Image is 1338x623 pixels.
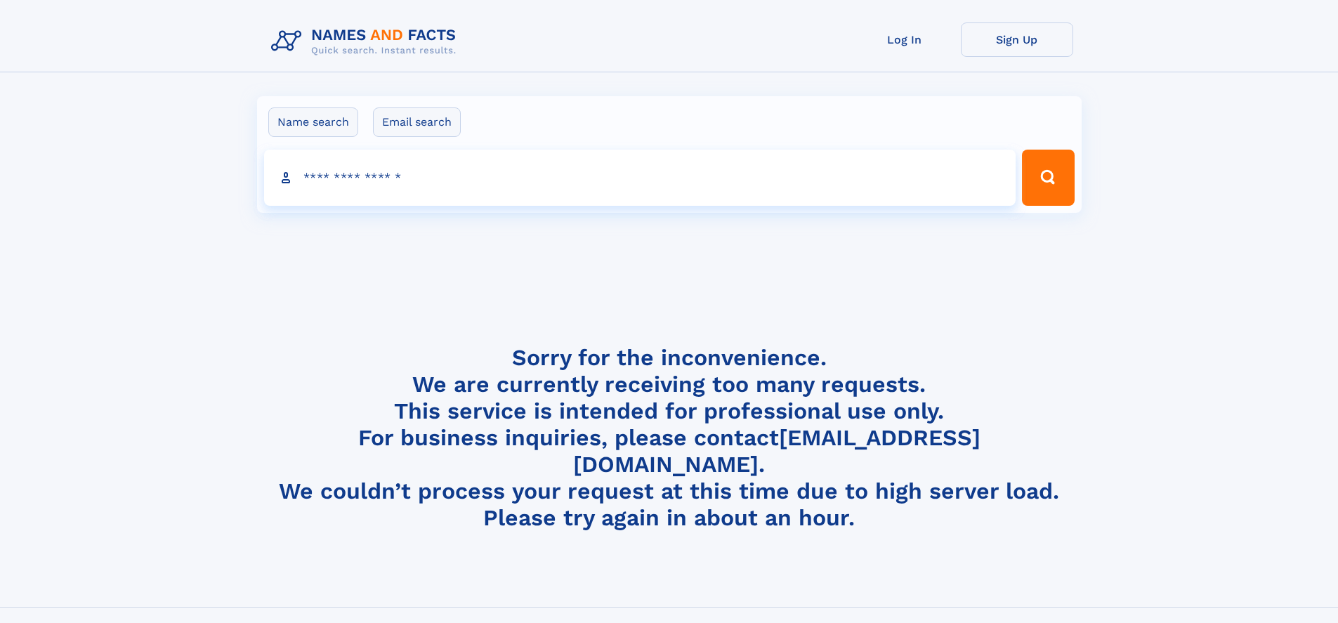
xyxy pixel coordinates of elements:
[264,150,1016,206] input: search input
[268,107,358,137] label: Name search
[961,22,1073,57] a: Sign Up
[573,424,980,478] a: [EMAIL_ADDRESS][DOMAIN_NAME]
[848,22,961,57] a: Log In
[265,344,1073,532] h4: Sorry for the inconvenience. We are currently receiving too many requests. This service is intend...
[265,22,468,60] img: Logo Names and Facts
[373,107,461,137] label: Email search
[1022,150,1074,206] button: Search Button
